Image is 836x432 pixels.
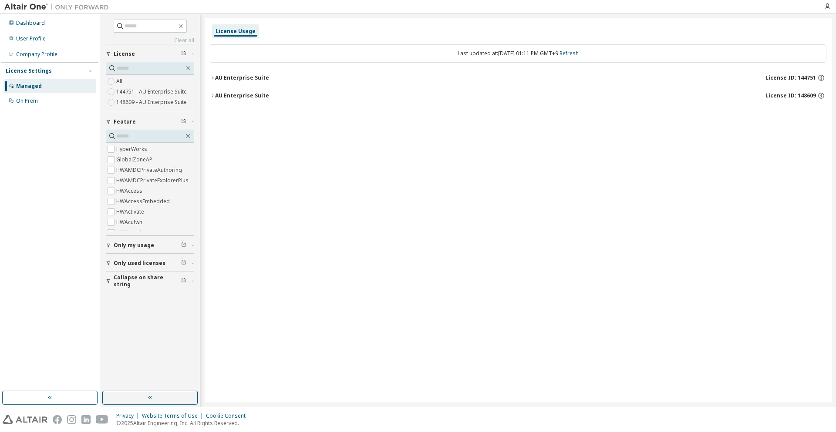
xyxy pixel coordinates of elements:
span: Clear filter [181,50,186,57]
label: HWAcusolve [116,228,149,238]
label: HWAMDCPrivateExplorerPlus [116,175,190,186]
p: © 2025 Altair Engineering, Inc. All Rights Reserved. [116,419,251,427]
a: Clear all [106,37,194,44]
div: Managed [16,83,42,90]
div: Privacy [116,412,142,419]
label: HWAccessEmbedded [116,196,172,207]
div: License Settings [6,67,52,74]
label: GlobalZoneAP [116,154,154,165]
span: Clear filter [181,278,186,285]
div: Dashboard [16,20,45,27]
label: HWAcufwh [116,217,144,228]
label: HWActivate [116,207,146,217]
label: 144751 - AU Enterprise Suite [116,87,189,97]
span: Clear filter [181,118,186,125]
button: Only used licenses [106,254,194,273]
div: User Profile [16,35,46,42]
img: Altair One [4,3,113,11]
span: Clear filter [181,260,186,267]
button: Only my usage [106,236,194,255]
span: Clear filter [181,242,186,249]
span: Only used licenses [114,260,165,267]
a: Refresh [560,50,579,57]
button: Collapse on share string [106,271,194,291]
img: altair_logo.svg [3,415,47,424]
img: instagram.svg [67,415,76,424]
label: HyperWorks [116,144,149,154]
span: Only my usage [114,242,154,249]
button: AU Enterprise SuiteLicense ID: 144751 [210,68,826,87]
span: License ID: 144751 [765,74,816,81]
button: Feature [106,112,194,131]
div: License Usage [216,28,256,35]
span: License [114,50,135,57]
img: youtube.svg [96,415,108,424]
div: Company Profile [16,51,57,58]
label: HWAMDCPrivateAuthoring [116,165,184,175]
button: AU Enterprise SuiteLicense ID: 148609 [210,86,826,105]
div: Website Terms of Use [142,412,206,419]
span: Collapse on share string [114,274,181,288]
label: 148609 - AU Enterprise Suite [116,97,189,107]
label: HWAccess [116,186,144,196]
div: On Prem [16,97,38,104]
span: License ID: 148609 [765,92,816,99]
img: facebook.svg [53,415,62,424]
div: Cookie Consent [206,412,251,419]
label: All [116,76,124,87]
span: Feature [114,118,136,125]
img: linkedin.svg [81,415,91,424]
div: AU Enterprise Suite [215,92,269,99]
button: License [106,44,194,64]
div: AU Enterprise Suite [215,74,269,81]
div: Last updated at: [DATE] 01:11 PM GMT+9 [210,44,826,63]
